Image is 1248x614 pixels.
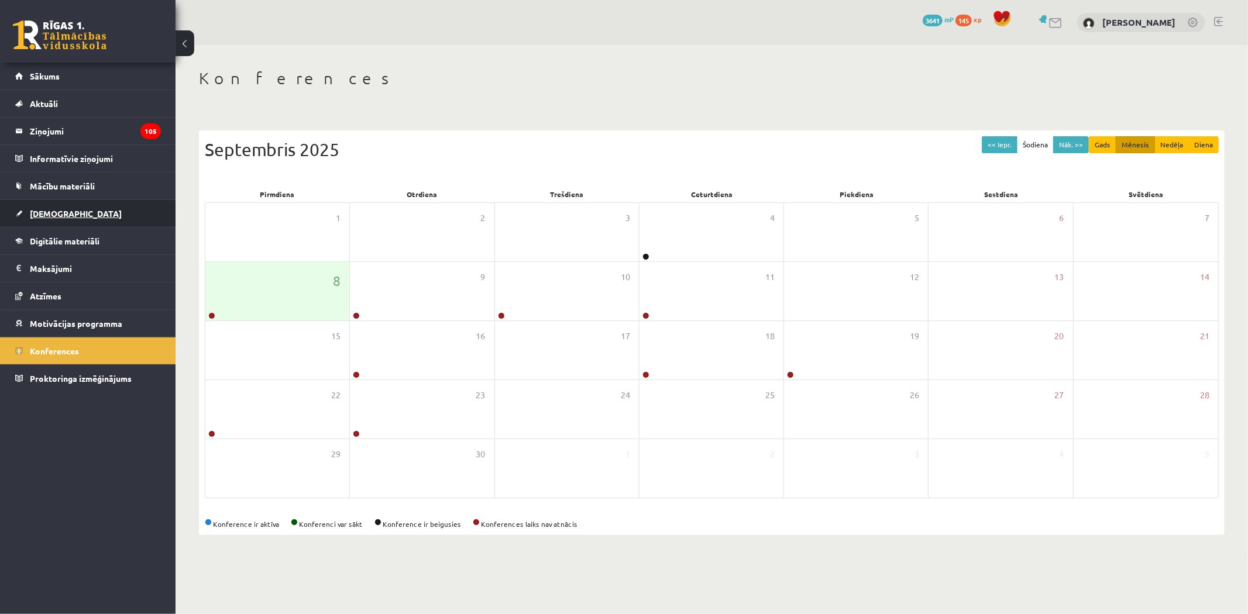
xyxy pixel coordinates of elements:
[30,71,60,81] span: Sākums
[770,448,775,461] span: 2
[1154,136,1189,153] button: Nedēļa
[1205,212,1209,225] span: 7
[331,389,341,402] span: 22
[205,136,1219,163] div: Septembris 2025
[765,389,775,402] span: 25
[770,212,775,225] span: 4
[15,282,161,309] a: Atzīmes
[333,271,341,291] span: 8
[30,346,79,356] span: Konferences
[30,291,61,301] span: Atzīmes
[1200,389,1209,402] span: 28
[923,15,954,24] a: 3641 mP
[910,330,919,343] span: 19
[955,15,987,24] a: 145 xp
[1188,136,1219,153] button: Diena
[765,330,775,343] span: 18
[30,118,161,144] legend: Ziņojumi
[13,20,106,50] a: Rīgas 1. Tālmācības vidusskola
[494,186,640,202] div: Trešdiena
[923,15,943,26] span: 3641
[205,186,350,202] div: Pirmdiena
[955,15,972,26] span: 145
[476,389,486,402] span: 23
[914,212,919,225] span: 5
[910,389,919,402] span: 26
[1200,271,1209,284] span: 14
[1083,18,1095,29] img: Kārlis Bergs
[30,255,161,282] legend: Maksājumi
[1074,186,1219,202] div: Svētdiena
[1060,212,1064,225] span: 6
[982,136,1017,153] button: << Iepr.
[331,330,341,343] span: 15
[784,186,929,202] div: Piekdiena
[30,236,99,246] span: Digitālie materiāli
[15,200,161,227] a: [DEMOGRAPHIC_DATA]
[765,271,775,284] span: 11
[481,271,486,284] span: 9
[15,337,161,364] a: Konferences
[205,519,1219,529] div: Konference ir aktīva Konferenci var sākt Konference ir beigusies Konferences laiks nav atnācis
[1053,136,1089,153] button: Nāk. >>
[336,212,341,225] span: 1
[15,310,161,337] a: Motivācijas programma
[15,90,161,117] a: Aktuāli
[1205,448,1209,461] span: 5
[974,15,981,24] span: xp
[481,212,486,225] span: 2
[30,98,58,109] span: Aktuāli
[30,318,122,329] span: Motivācijas programma
[15,118,161,144] a: Ziņojumi105
[640,186,785,202] div: Ceturtdiena
[476,448,486,461] span: 30
[1017,136,1054,153] button: Šodiena
[15,145,161,172] a: Informatīvie ziņojumi
[140,123,161,139] i: 105
[350,186,495,202] div: Otrdiena
[15,365,161,392] a: Proktoringa izmēģinājums
[621,271,630,284] span: 10
[15,227,161,254] a: Digitālie materiāli
[1055,389,1064,402] span: 27
[1102,16,1175,28] a: [PERSON_NAME]
[944,15,954,24] span: mP
[15,173,161,199] a: Mācību materiāli
[914,448,919,461] span: 3
[1200,330,1209,343] span: 21
[30,373,132,384] span: Proktoringa izmēģinājums
[910,271,919,284] span: 12
[15,255,161,282] a: Maksājumi
[1116,136,1155,153] button: Mēnesis
[625,448,630,461] span: 1
[331,448,341,461] span: 29
[1055,330,1064,343] span: 20
[199,68,1225,88] h1: Konferences
[929,186,1074,202] div: Sestdiena
[1060,448,1064,461] span: 4
[30,208,122,219] span: [DEMOGRAPHIC_DATA]
[1089,136,1116,153] button: Gads
[30,145,161,172] legend: Informatīvie ziņojumi
[1055,271,1064,284] span: 13
[15,63,161,89] a: Sākums
[476,330,486,343] span: 16
[30,181,95,191] span: Mācību materiāli
[625,212,630,225] span: 3
[621,389,630,402] span: 24
[621,330,630,343] span: 17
